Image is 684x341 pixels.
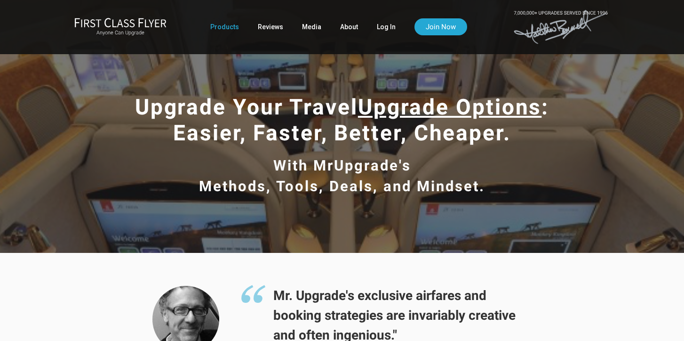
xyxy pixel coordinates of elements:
[414,18,467,35] a: Join Now
[340,18,358,35] a: About
[74,17,167,36] a: First Class FlyerAnyone Can Upgrade
[302,18,321,35] a: Media
[210,18,239,35] a: Products
[199,157,485,195] span: With MrUpgrade's Methods, Tools, Deals, and Mindset.
[135,94,549,146] span: Upgrade Your Travel : Easier, Faster, Better, Cheaper.
[74,30,167,36] small: Anyone Can Upgrade
[358,94,542,120] span: Upgrade Options
[377,18,396,35] a: Log In
[74,17,167,27] img: First Class Flyer
[258,18,283,35] a: Reviews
